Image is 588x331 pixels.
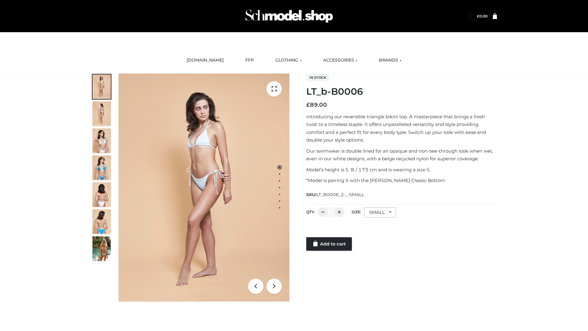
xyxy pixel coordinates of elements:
[92,101,111,126] img: ArielClassicBikiniTop_CloudNine_AzureSky_OW114ECO_2-scaled.jpg
[352,210,361,214] label: Size:
[92,128,111,153] img: ArielClassicBikiniTop_CloudNine_AzureSky_OW114ECO_3-scaled.jpg
[306,237,352,251] a: Add to cart
[316,192,364,197] span: LT_B0006_2-_-SMALL
[477,14,488,18] bdi: 0.00
[318,54,362,67] a: ACCESSORIES
[306,177,497,185] p: *Model is pairing it with the [PERSON_NAME] Classic Bottom
[306,86,497,97] h1: LT_b-B0006
[306,166,497,174] p: Model’s height is 5 ‘8 / 173 cm and is wearing a size S.
[92,155,111,180] img: ArielClassicBikiniTop_CloudNine_AzureSky_OW114ECO_4-scaled.jpg
[306,113,497,144] p: Introducing our reversible triangle bikini top. A masterpiece that brings a fresh twist to a time...
[364,207,396,218] div: SMALL
[271,54,306,67] a: CLOTHING
[306,210,315,214] label: QTY:
[182,54,228,67] a: [DOMAIN_NAME]
[374,54,406,67] a: BRANDS
[119,74,289,302] img: ArielClassicBikiniTop_CloudNine_AzureSky_OW114ECO_1
[241,54,258,67] a: FFP
[306,74,329,81] span: In stock
[243,4,335,28] img: Schmodel Admin 964
[92,74,111,99] img: ArielClassicBikiniTop_CloudNine_AzureSky_OW114ECO_1-scaled.jpg
[306,147,497,163] p: Our swimwear is double lined for an opaque and non-see-through look when wet, even in our white d...
[477,14,479,18] span: £
[92,182,111,207] img: ArielClassicBikiniTop_CloudNine_AzureSky_OW114ECO_7-scaled.jpg
[92,236,111,261] img: Arieltop_CloudNine_AzureSky2.jpg
[477,14,488,18] a: £0.00
[306,191,365,198] span: SKU:
[92,209,111,234] img: ArielClassicBikiniTop_CloudNine_AzureSky_OW114ECO_8-scaled.jpg
[306,101,310,108] span: £
[306,101,327,108] bdi: 89.00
